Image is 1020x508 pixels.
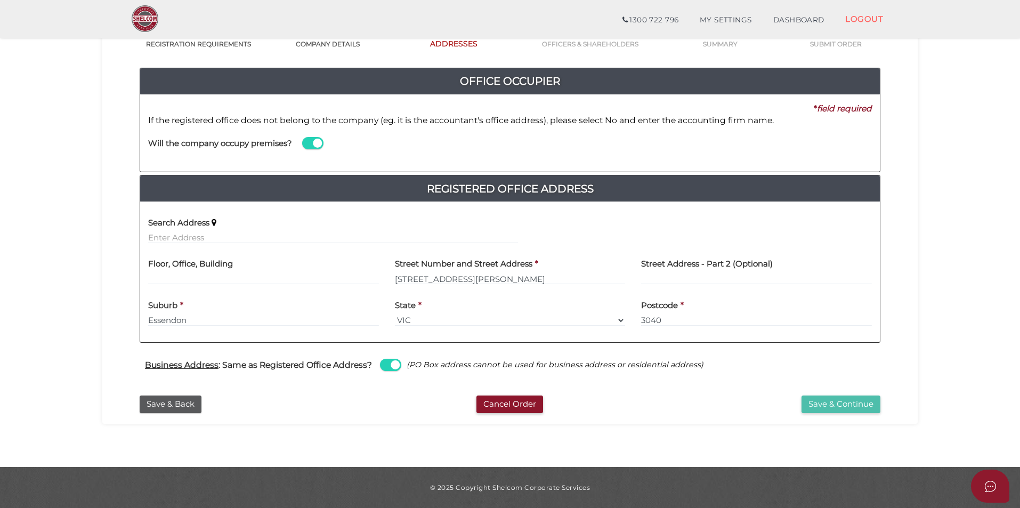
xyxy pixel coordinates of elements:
input: Postcode must be exactly 4 digits [641,315,872,326]
h4: State [395,301,416,310]
h4: : Same as Registered Office Address? [145,360,372,369]
input: Enter Address [395,273,626,285]
h4: Office Occupier [140,72,880,90]
input: Enter Address [148,232,518,244]
button: Save & Continue [802,396,880,413]
p: If the registered office does not belong to the company (eg. it is the accountant's office addres... [148,115,872,126]
u: Business Address [145,360,218,370]
button: Save & Back [140,396,201,413]
a: 1300 722 796 [612,10,689,31]
a: DASHBOARD [763,10,835,31]
i: Keep typing in your address(including suburb) until it appears [212,219,216,227]
div: © 2025 Copyright Shelcom Corporate Services [110,483,910,492]
a: LOGOUT [835,8,894,30]
button: Open asap [971,470,1009,503]
h4: Search Address [148,219,209,228]
h4: Postcode [641,301,678,310]
i: field required [817,103,872,114]
h4: Will the company occupy premises? [148,139,292,148]
h4: Street Number and Street Address [395,260,532,269]
h4: Floor, Office, Building [148,260,233,269]
button: Cancel Order [476,396,543,413]
i: (PO Box address cannot be used for business address or residential address) [407,360,703,369]
a: MY SETTINGS [689,10,763,31]
h4: Street Address - Part 2 (Optional) [641,260,773,269]
h4: Suburb [148,301,177,310]
a: Registered Office Address [140,180,880,197]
